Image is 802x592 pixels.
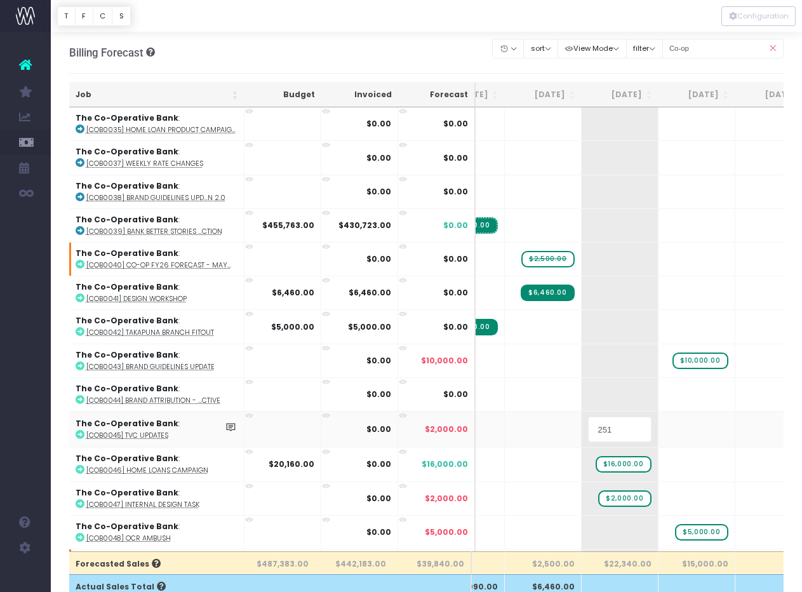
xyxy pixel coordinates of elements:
[76,558,161,570] span: Forecasted Sales
[366,186,391,197] strong: $0.00
[443,118,468,130] span: $0.00
[112,6,131,26] button: S
[443,389,468,400] span: $0.00
[75,6,93,26] button: F
[76,214,178,225] strong: The Co-Operative Bank
[86,431,168,440] abbr: [COB0045] TVC Updates
[76,281,178,292] strong: The Co-Operative Bank
[366,253,391,264] strong: $0.00
[86,294,187,304] abbr: [COB0041] Design Workshop
[721,6,796,26] div: Vertical button group
[76,146,178,157] strong: The Co-Operative Bank
[76,349,178,360] strong: The Co-Operative Bank
[69,377,244,411] td: :
[505,83,582,107] th: Aug 25: activate to sort column ascending
[86,396,220,405] abbr: [COB0044] Brand Attribution - PROACTIVE
[272,287,314,298] strong: $6,460.00
[398,83,476,107] th: Forecast
[443,220,468,231] span: $0.00
[443,186,468,198] span: $0.00
[69,242,244,276] td: :
[596,456,652,473] span: wayahead Sales Forecast Item
[16,567,35,586] img: images/default_profile_image.png
[662,39,784,58] input: Search...
[57,6,131,26] div: Vertical button group
[425,493,468,504] span: $2,000.00
[582,551,658,574] th: $22,340.00
[558,39,627,58] button: View Mode
[76,180,178,191] strong: The Co-Operative Bank
[69,276,244,309] td: :
[582,83,658,107] th: Sep 25: activate to sort column ascending
[86,260,231,270] abbr: [COB0040] Co-Op FY26 Forecast - Maybes
[392,551,472,574] th: $39,840.00
[598,490,651,507] span: wayahead Sales Forecast Item
[443,321,468,333] span: $0.00
[69,46,144,59] span: Billing Forecast
[672,353,728,369] span: wayahead Sales Forecast Item
[86,328,214,337] abbr: [COB0042] Takapuna Branch Fitout
[366,389,391,400] strong: $0.00
[57,6,76,26] button: T
[237,551,316,574] th: $487,383.00
[69,481,244,515] td: :
[521,251,574,267] span: wayahead Sales Forecast Item
[721,6,796,26] button: Configuration
[244,83,321,107] th: Budget
[69,140,244,174] td: :
[76,248,178,259] strong: The Co-Operative Bank
[505,551,582,574] th: $2,500.00
[366,118,391,129] strong: $0.00
[69,83,244,107] th: Job: activate to sort column ascending
[443,253,468,265] span: $0.00
[348,321,391,332] strong: $5,000.00
[366,493,391,504] strong: $0.00
[421,355,468,367] span: $10,000.00
[86,193,225,203] abbr: [COB0038] Brand Guidelines Updated: Version 2.0
[523,39,558,58] button: sort
[425,424,468,435] span: $2,000.00
[366,152,391,163] strong: $0.00
[76,453,178,464] strong: The Co-Operative Bank
[366,459,391,469] strong: $0.00
[76,315,178,326] strong: The Co-Operative Bank
[271,321,314,332] strong: $5,000.00
[69,411,244,447] td: :
[86,500,199,509] abbr: [COB0047] Internal Design Task
[366,527,391,537] strong: $0.00
[69,344,244,377] td: :
[86,227,222,236] abbr: [COB0039] Bank Better Stories Video Production
[443,287,468,299] span: $0.00
[314,551,393,574] th: $442,183.00
[69,175,244,208] td: :
[86,159,203,168] abbr: [COB0037] Weekly Rate Changes
[338,220,391,231] strong: $430,723.00
[69,107,244,140] td: :
[425,527,468,538] span: $5,000.00
[321,83,398,107] th: Invoiced
[76,418,178,429] strong: The Co-Operative Bank
[69,549,244,582] td: :
[76,112,178,123] strong: The Co-Operative Bank
[86,362,215,372] abbr: [COB0043] Brand Guidelines Update
[76,383,178,394] strong: The Co-Operative Bank
[366,355,391,366] strong: $0.00
[521,285,574,301] span: Streamtime Invoice: INV-13510 – [COB0041] Design Workshop
[443,152,468,164] span: $0.00
[675,524,728,541] span: wayahead Sales Forecast Item
[93,6,113,26] button: C
[69,515,244,549] td: :
[76,521,178,532] strong: The Co-Operative Bank
[69,208,244,242] td: :
[86,466,208,475] abbr: [COB0046] Home Loans Campaign
[86,125,236,135] abbr: [COB0035] Home Loan Product Campaign
[69,447,244,481] td: :
[422,459,468,470] span: $16,000.00
[349,287,391,298] strong: $6,460.00
[626,39,663,58] button: filter
[658,83,735,107] th: Oct 25: activate to sort column ascending
[69,309,244,343] td: :
[366,424,391,434] strong: $0.00
[262,220,314,231] strong: $455,763.00
[658,551,735,574] th: $15,000.00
